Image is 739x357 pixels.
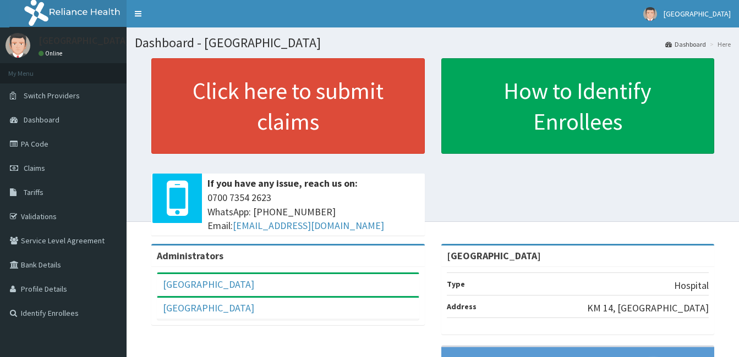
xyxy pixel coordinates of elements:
[163,302,254,314] a: [GEOGRAPHIC_DATA]
[441,58,715,154] a: How to Identify Enrollees
[135,36,731,50] h1: Dashboard - [GEOGRAPHIC_DATA]
[587,301,709,315] p: KM 14, [GEOGRAPHIC_DATA]
[707,40,731,49] li: Here
[447,279,465,289] b: Type
[157,249,223,262] b: Administrators
[447,249,541,262] strong: [GEOGRAPHIC_DATA]
[39,36,129,46] p: [GEOGRAPHIC_DATA]
[665,40,706,49] a: Dashboard
[24,187,43,197] span: Tariffs
[447,302,477,311] b: Address
[643,7,657,21] img: User Image
[151,58,425,154] a: Click here to submit claims
[24,163,45,173] span: Claims
[24,115,59,125] span: Dashboard
[207,177,358,189] b: If you have any issue, reach us on:
[39,49,65,57] a: Online
[163,278,254,291] a: [GEOGRAPHIC_DATA]
[207,191,419,233] span: 0700 7354 2623 WhatsApp: [PHONE_NUMBER] Email:
[24,91,80,101] span: Switch Providers
[674,278,709,293] p: Hospital
[664,9,731,19] span: [GEOGRAPHIC_DATA]
[233,219,384,232] a: [EMAIL_ADDRESS][DOMAIN_NAME]
[6,33,30,58] img: User Image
